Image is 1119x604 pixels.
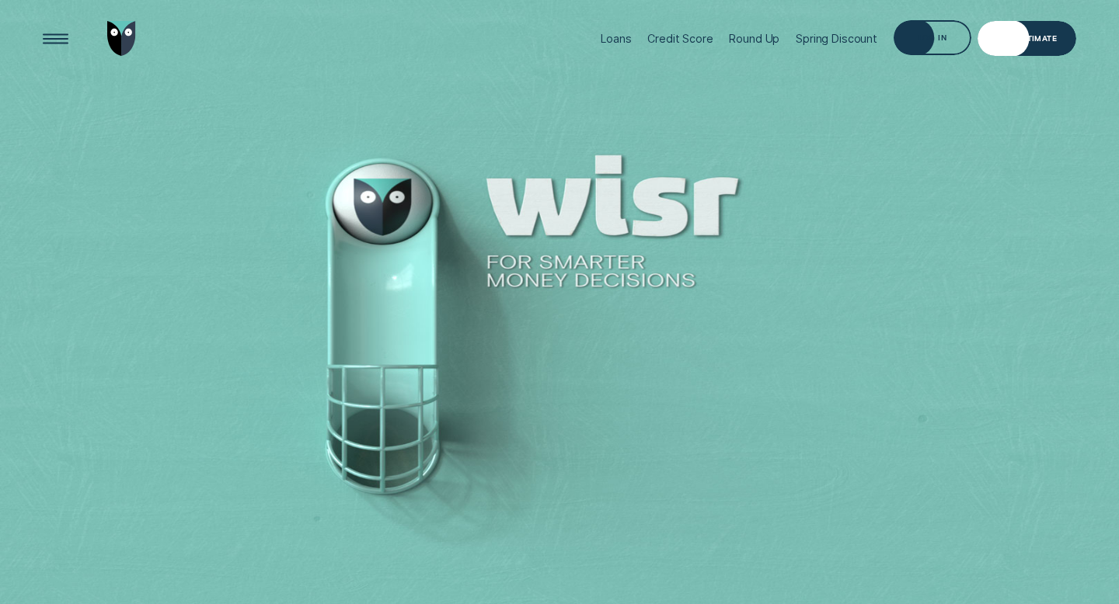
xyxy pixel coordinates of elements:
button: Open Menu [38,21,73,56]
div: Round Up [729,32,779,45]
img: Wisr [107,21,137,56]
div: Loans [601,32,631,45]
button: Log in [894,20,971,55]
div: Spring Discount [796,32,877,45]
div: Credit Score [647,32,713,45]
a: Get Estimate [978,21,1076,56]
